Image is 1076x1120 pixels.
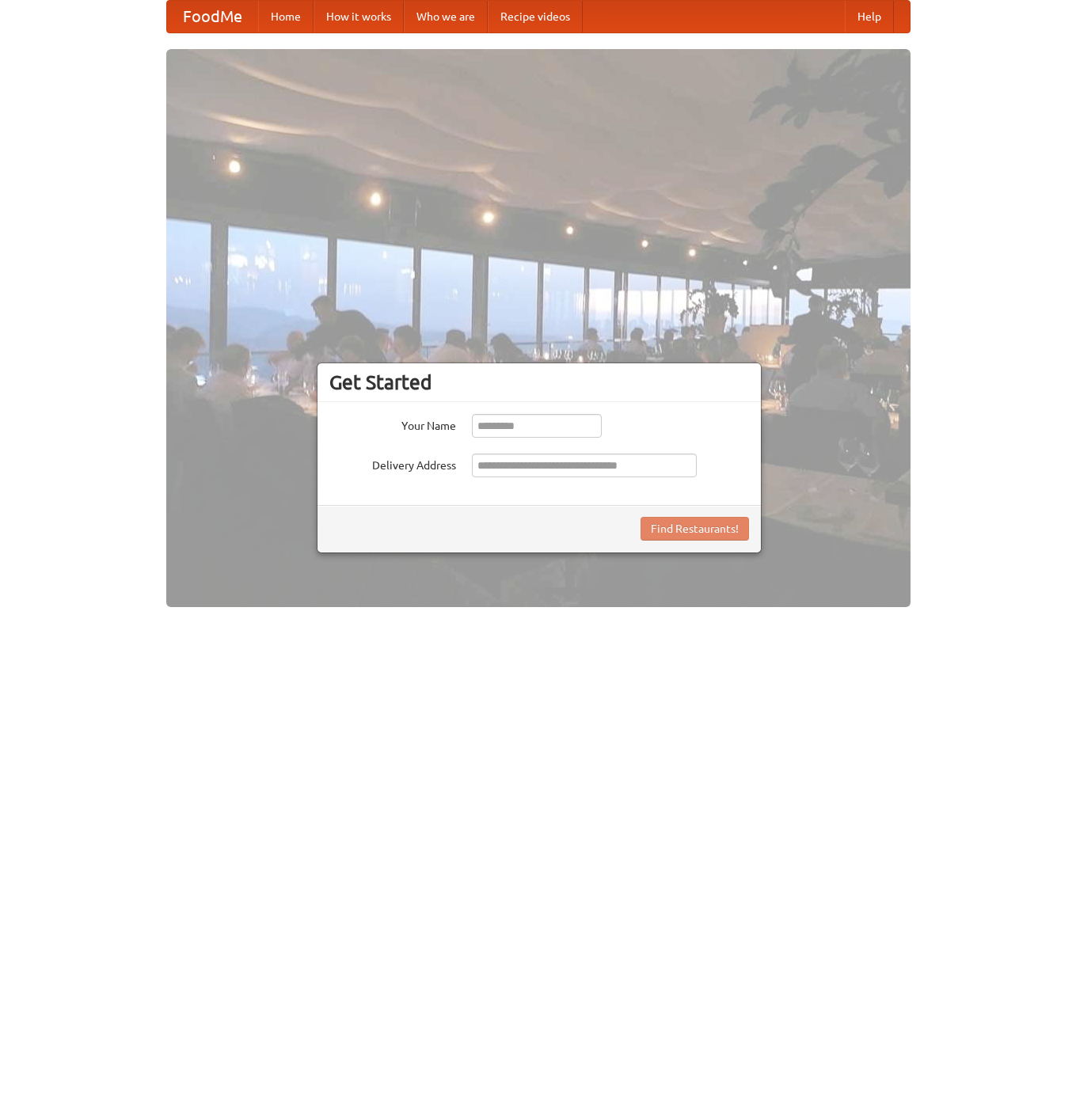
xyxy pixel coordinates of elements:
[404,1,488,32] a: Who we are
[167,1,258,32] a: FoodMe
[329,414,456,434] label: Your Name
[641,517,749,541] button: Find Restaurants!
[314,1,404,32] a: How it works
[845,1,894,32] a: Help
[329,370,749,394] h3: Get Started
[258,1,314,32] a: Home
[488,1,583,32] a: Recipe videos
[329,454,456,473] label: Delivery Address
